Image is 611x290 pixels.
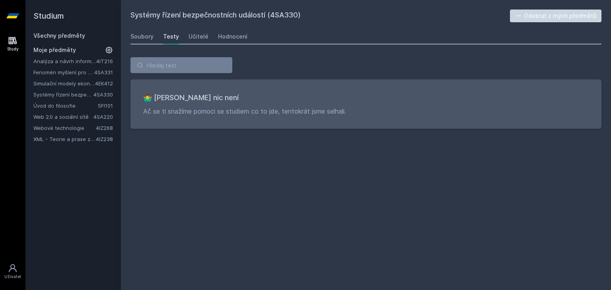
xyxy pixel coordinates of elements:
a: Soubory [130,29,154,44]
div: Testy [163,33,179,41]
a: 5FI101 [98,102,113,109]
a: Fenomén myšlení pro manažery [33,68,94,76]
a: 4SA220 [93,114,113,120]
a: Učitelé [189,29,208,44]
a: 4SA330 [93,91,113,98]
h3: 🤷‍♂️ [PERSON_NAME] nic není [143,92,589,103]
p: Ač se ti snažíme pomoci se studiem co to jde, tentokrát jsme selhali. [143,106,589,116]
div: Study [7,46,19,52]
div: Soubory [130,33,154,41]
a: 4EK412 [95,80,113,87]
h2: Systémy řízení bezpečnostních událostí (4SA330) [130,10,510,22]
span: Moje předměty [33,46,76,54]
a: Simulační modely ekonomických procesů [33,79,95,87]
button: Odebrat z mých předmětů [510,10,602,22]
a: 4IZ268 [96,125,113,131]
a: Hodnocení [218,29,247,44]
a: XML - Teorie a praxe značkovacích jazyků [33,135,96,143]
a: Study [2,32,24,56]
a: Analýza a návrh informačních systémů [33,57,96,65]
div: Hodnocení [218,33,247,41]
a: Systémy řízení bezpečnostních událostí [33,91,93,99]
a: Webové technologie [33,124,96,132]
a: 4IZ238 [96,136,113,142]
a: 4IT216 [96,58,113,64]
input: Hledej test [130,57,232,73]
div: Učitelé [189,33,208,41]
a: Všechny předměty [33,32,85,39]
a: Testy [163,29,179,44]
div: Uživatel [4,274,21,280]
a: Web 2.0 a sociální sítě [33,113,93,121]
a: Uživatel [2,259,24,284]
a: 4SA331 [94,69,113,75]
a: Úvod do filosofie [33,102,98,110]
